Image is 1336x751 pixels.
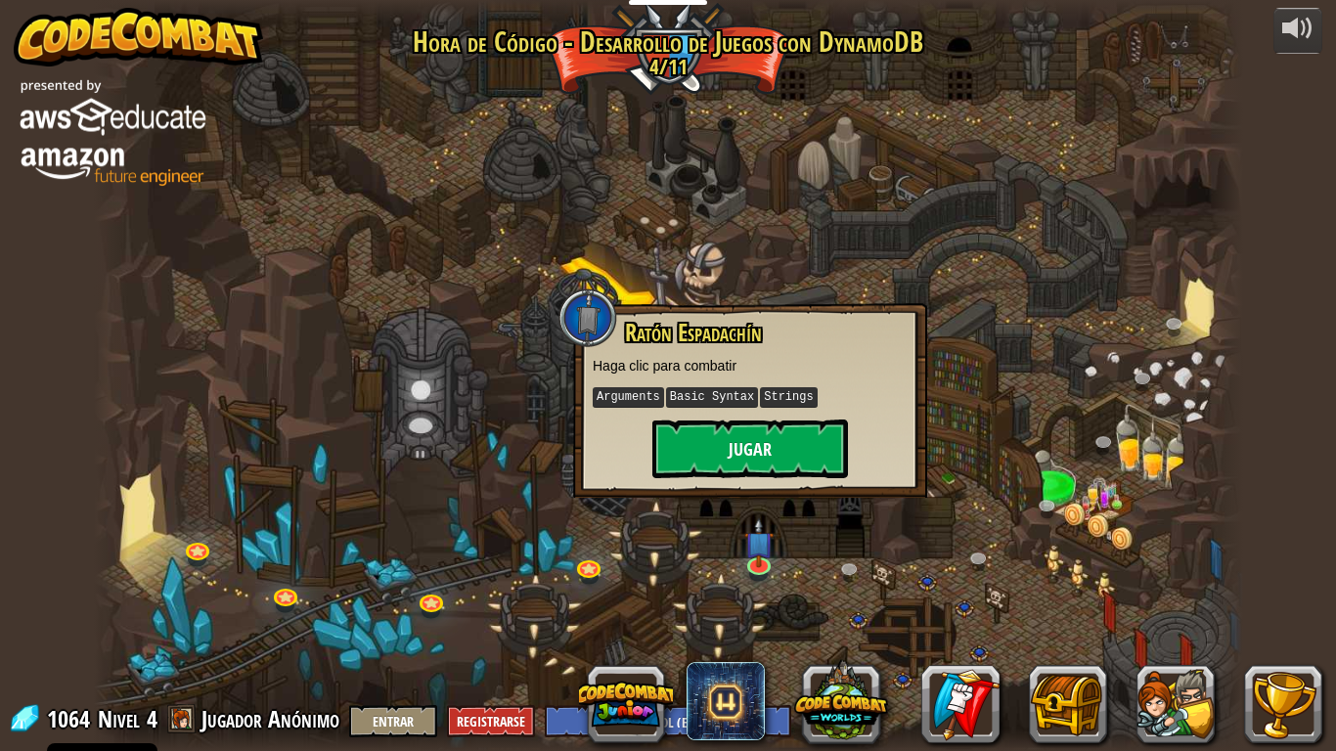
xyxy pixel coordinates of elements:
[593,387,664,408] kbd: Arguments
[447,705,535,737] button: Registrarse
[744,517,774,567] img: level-banner-unstarted-subscriber.png
[760,387,817,408] kbd: Strings
[47,703,96,734] span: 1064
[652,420,848,478] button: Jugar
[593,356,908,375] p: Haga clic para combatir
[147,703,157,734] span: 4
[14,8,264,66] img: CodeCombat - Learn how to code by playing a game
[625,316,762,349] span: Ratón Espadachín
[201,703,339,734] span: Jugador Anónimo
[98,703,140,735] span: Nivel
[666,387,758,408] kbd: Basic Syntax
[14,70,209,193] img: amazon_vert_lockup.png
[349,705,437,737] button: Entrar
[1273,8,1322,54] button: Ajustar volúmen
